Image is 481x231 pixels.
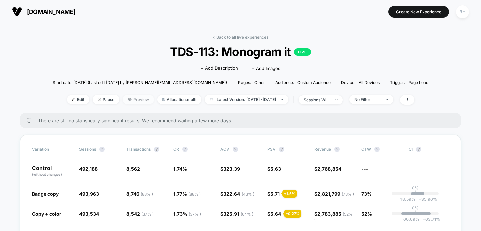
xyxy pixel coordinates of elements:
span: 35.96 % [415,197,437,202]
span: 323.39 [223,166,240,172]
span: ( 43 % ) [242,192,254,197]
button: Create New Experience [388,6,449,18]
img: end [98,98,101,101]
span: + [419,197,421,202]
span: Copy + color [32,211,61,217]
span: Sessions [79,147,96,152]
span: Transactions [126,147,151,152]
span: $ [220,166,240,172]
p: | [415,210,416,215]
img: end [281,99,283,100]
span: ( 88 % ) [141,192,153,197]
span: PSV [267,147,276,152]
p: LIVE [294,48,311,56]
a: < Back to all live experiences [213,35,268,40]
img: end [386,99,388,100]
span: Variation [32,147,69,152]
img: end [335,99,338,100]
span: 52% [361,211,372,217]
img: Visually logo [12,7,22,17]
span: $ [314,166,341,172]
span: OTW [361,147,398,152]
span: 1.74 % [173,166,187,172]
p: 0% [412,205,419,210]
span: Custom Audience [297,80,331,85]
span: AOV [220,147,229,152]
span: 2,783,885 [314,211,353,223]
div: Trigger: [390,80,428,85]
button: ? [182,147,188,152]
img: edit [72,98,75,101]
span: Edit [67,95,89,104]
span: $ [314,211,353,223]
span: other [254,80,265,85]
span: 492,188 [79,166,98,172]
span: [DOMAIN_NAME] [27,8,75,15]
div: Pages: [238,80,265,85]
span: Latest Version: [DATE] - [DATE] [205,95,288,104]
span: $ [220,191,254,197]
span: Badge copy [32,191,59,197]
span: + Add Images [252,66,280,71]
p: 0% [412,185,419,190]
p: | [415,190,416,195]
button: [DOMAIN_NAME] [10,6,77,17]
div: + 1.5 % [282,190,297,198]
div: Audience: [275,80,331,85]
span: $ [314,191,354,197]
button: ? [279,147,284,152]
p: Control [32,165,72,177]
span: 8,746 [126,191,153,197]
span: Allocation: multi [157,95,201,104]
span: 5.63 [270,166,281,172]
span: 2,821,799 [317,191,354,197]
span: ( 37 % ) [141,212,154,217]
span: 63.71 % [419,217,440,222]
button: ? [154,147,159,152]
span: $ [220,211,253,217]
span: + Add Description [201,65,238,72]
button: ? [99,147,105,152]
span: 493,534 [79,211,99,217]
span: --- [361,166,368,172]
span: 2,768,854 [317,166,341,172]
span: 8,542 [126,211,154,217]
span: ( 73 % ) [342,192,354,197]
span: CI [409,147,445,152]
span: + [423,217,425,222]
button: BH [454,5,471,19]
img: calendar [210,98,213,101]
span: 73% [361,191,372,197]
span: ( 64 % ) [240,212,253,217]
div: + 0.27 % [284,210,301,218]
span: Preview [123,95,154,104]
span: 1.73 % [173,211,201,217]
span: -60.69 % [401,217,419,222]
span: $ [267,191,280,197]
div: sessions with impression [304,97,330,102]
span: all devices [359,80,380,85]
span: 8,562 [126,166,140,172]
div: No Filter [354,97,381,102]
span: 1.77 % [173,191,201,197]
span: -18.59 % [398,197,415,202]
button: ? [334,147,340,152]
img: rebalance [162,98,165,101]
span: 493,963 [79,191,99,197]
span: $ [267,211,281,217]
span: Pause [93,95,119,104]
button: ? [374,147,380,152]
div: BH [456,5,469,18]
button: ? [416,147,421,152]
span: TDS-113: Monogram it [71,45,410,59]
span: $ [267,166,281,172]
span: --- [409,167,449,177]
span: | [292,95,299,105]
span: CR [173,147,179,152]
span: ( 52 % ) [314,212,353,223]
span: 5.64 [270,211,281,217]
span: Revenue [314,147,331,152]
span: 5.71 [270,191,280,197]
span: Start date: [DATE] (Last edit [DATE] by [PERSON_NAME][EMAIL_ADDRESS][DOMAIN_NAME]) [53,80,227,85]
span: 322.64 [223,191,254,197]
